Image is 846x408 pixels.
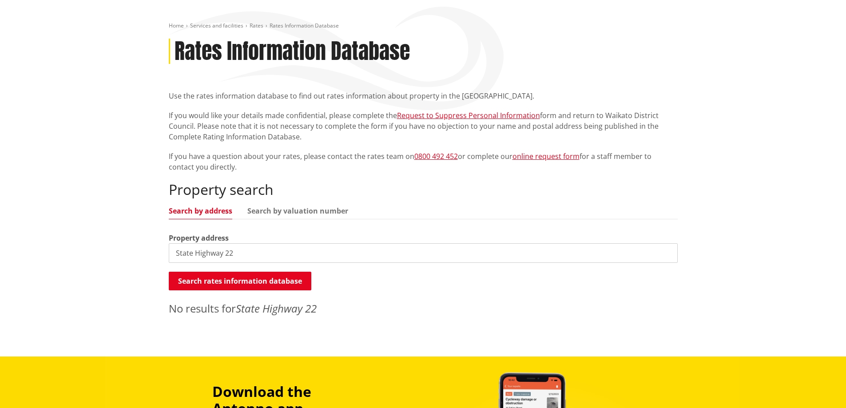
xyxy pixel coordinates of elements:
[414,151,458,161] a: 0800 492 452
[397,111,540,120] a: Request to Suppress Personal Information
[805,371,837,403] iframe: Messenger Launcher
[270,22,339,29] span: Rates Information Database
[512,151,580,161] a: online request form
[250,22,263,29] a: Rates
[169,301,678,317] p: No results for
[169,233,229,243] label: Property address
[169,91,678,101] p: Use the rates information database to find out rates information about property in the [GEOGRAPHI...
[169,151,678,172] p: If you have a question about your rates, please contact the rates team on or complete our for a s...
[236,301,317,316] em: State Highway 22
[169,22,184,29] a: Home
[190,22,243,29] a: Services and facilities
[169,181,678,198] h2: Property search
[175,39,410,64] h1: Rates Information Database
[247,207,348,214] a: Search by valuation number
[169,22,678,30] nav: breadcrumb
[169,207,232,214] a: Search by address
[169,272,311,290] button: Search rates information database
[169,110,678,142] p: If you would like your details made confidential, please complete the form and return to Waikato ...
[169,243,678,263] input: e.g. Duke Street NGARUAWAHIA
